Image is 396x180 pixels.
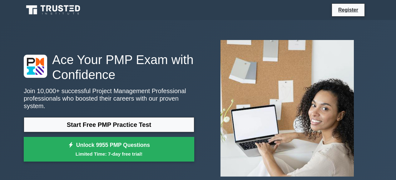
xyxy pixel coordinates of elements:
small: Limited Time: 7-day free trial! [32,150,186,157]
h1: Ace Your PMP Exam with Confidence [24,52,194,82]
p: Join 10,000+ successful Project Management Professional professionals who boosted their careers w... [24,87,194,110]
a: Unlock 9955 PMP QuestionsLimited Time: 7-day free trial! [24,137,194,162]
a: Start Free PMP Practice Test [24,117,194,132]
a: Register [334,6,362,14]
